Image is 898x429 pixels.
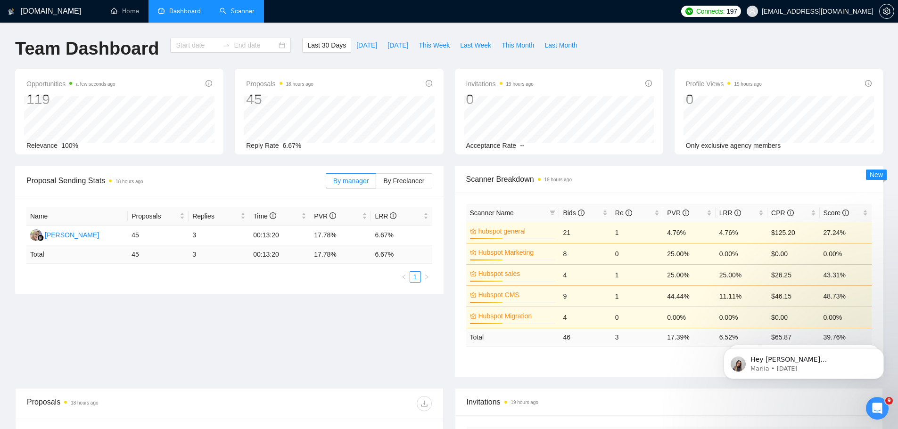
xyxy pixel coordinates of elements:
input: Start date [176,40,219,50]
button: Last Week [455,38,496,53]
td: 45 [128,245,189,264]
span: info-circle [626,210,632,216]
td: 43.31% [820,264,872,285]
span: Proposals [246,78,313,89]
span: info-circle [330,212,336,219]
td: 17.78% [310,226,371,245]
td: 0 [611,243,663,264]
span: Replies [192,211,239,221]
span: info-circle [578,210,585,216]
span: Score [824,209,849,217]
td: 4 [559,307,611,328]
span: Hey [PERSON_NAME][EMAIL_ADDRESS][DOMAIN_NAME], Looks like your Upwork agency HubsPlanet ran out o... [41,27,163,156]
a: NN[PERSON_NAME] [30,231,99,238]
td: 25.00% [663,264,715,285]
iframe: Intercom live chat [866,397,889,420]
a: homeHome [111,7,139,15]
a: Hubspot sales [478,268,554,279]
span: LRR [375,212,396,220]
td: 17.39 % [663,328,715,346]
td: 6.67% [371,226,432,245]
a: 1 [410,272,420,282]
span: filter [550,210,555,216]
td: 3 [611,328,663,346]
time: 18 hours ago [71,400,98,405]
td: 11.11% [716,285,767,307]
td: 0.00% [716,307,767,328]
span: 6.67% [283,142,302,149]
span: setting [880,8,894,15]
span: crown [470,249,477,256]
td: 21 [559,222,611,243]
img: upwork-logo.png [685,8,693,15]
td: 0.00% [820,307,872,328]
span: 9 [885,397,893,405]
span: Last Week [460,40,491,50]
span: Connects: [696,6,725,16]
span: crown [470,270,477,277]
td: $125.20 [767,222,819,243]
td: 00:13:20 [249,245,310,264]
span: Scanner Name [470,209,514,217]
span: New [870,171,883,178]
th: Proposals [128,207,189,226]
td: 0 [611,307,663,328]
span: filter [548,206,557,220]
button: left [398,271,410,283]
span: info-circle [270,212,276,219]
button: This Week [413,38,455,53]
td: 0.00% [716,243,767,264]
td: 25.00% [663,243,715,264]
td: Total [466,328,560,346]
td: 9 [559,285,611,307]
th: Name [26,207,128,226]
span: Invitations [466,78,534,89]
li: 1 [410,271,421,283]
td: 4 [559,264,611,285]
span: 197 [726,6,737,16]
span: swap-right [222,41,230,49]
button: Last 30 Days [302,38,351,53]
td: 45 [128,226,189,245]
span: crown [470,313,477,319]
time: 19 hours ago [506,81,534,87]
span: info-circle [645,80,652,87]
a: hubspot general [478,226,554,236]
iframe: Intercom notifications message [709,328,898,394]
span: dashboard [158,8,165,14]
div: 0 [466,90,534,108]
span: crown [470,228,477,235]
td: 4.76% [663,222,715,243]
button: setting [879,4,894,19]
div: Proposals [27,396,229,411]
span: This Week [419,40,450,50]
span: left [401,274,407,280]
span: info-circle [865,80,872,87]
div: 119 [26,90,115,108]
span: Last 30 Days [307,40,346,50]
span: Only exclusive agency members [686,142,781,149]
td: $0.00 [767,243,819,264]
td: 27.24% [820,222,872,243]
span: Proposals [132,211,178,221]
a: Hubspot Migration [478,311,554,321]
time: 19 hours ago [544,177,572,182]
span: to [222,41,230,49]
span: info-circle [683,210,689,216]
a: Hubspot Marketing [478,247,554,258]
span: Scanner Breakdown [466,173,872,185]
span: Acceptance Rate [466,142,517,149]
input: End date [234,40,277,50]
span: info-circle [426,80,432,87]
td: 3 [189,226,249,245]
span: info-circle [390,212,396,219]
button: [DATE] [351,38,382,53]
td: 0.00% [663,307,715,328]
button: This Month [496,38,539,53]
td: 1 [611,264,663,285]
span: Reply Rate [246,142,279,149]
td: 17.78 % [310,245,371,264]
time: 18 hours ago [286,81,313,87]
td: 1 [611,222,663,243]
